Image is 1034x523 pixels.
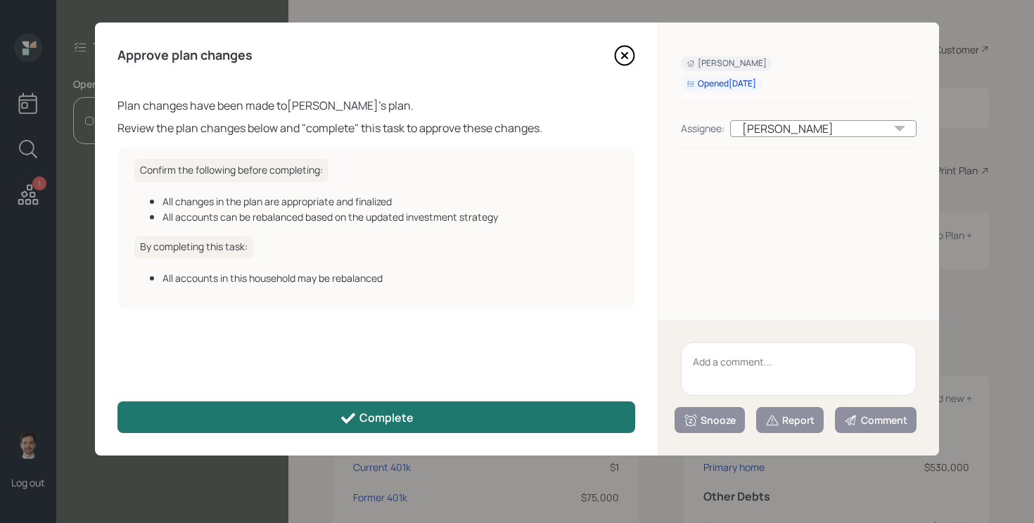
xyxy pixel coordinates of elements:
[117,120,635,136] div: Review the plan changes below and "complete" this task to approve these changes.
[117,401,635,433] button: Complete
[844,413,907,427] div: Comment
[756,407,824,433] button: Report
[162,271,618,285] div: All accounts in this household may be rebalanced
[687,78,756,90] div: Opened [DATE]
[162,209,618,224] div: All accounts can be rebalanced based on the updated investment strategy
[117,48,253,63] h4: Approve plan changes
[162,194,618,209] div: All changes in the plan are appropriate and finalized
[681,121,725,136] div: Assignee:
[340,410,414,427] div: Complete
[675,407,745,433] button: Snooze
[134,235,253,259] h6: By completing this task:
[835,407,917,433] button: Comment
[730,120,917,137] div: [PERSON_NAME]
[684,413,736,427] div: Snooze
[687,58,767,70] div: [PERSON_NAME]
[117,97,635,114] div: Plan changes have been made to [PERSON_NAME] 's plan.
[134,159,328,182] h6: Confirm the following before completing:
[765,413,815,427] div: Report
